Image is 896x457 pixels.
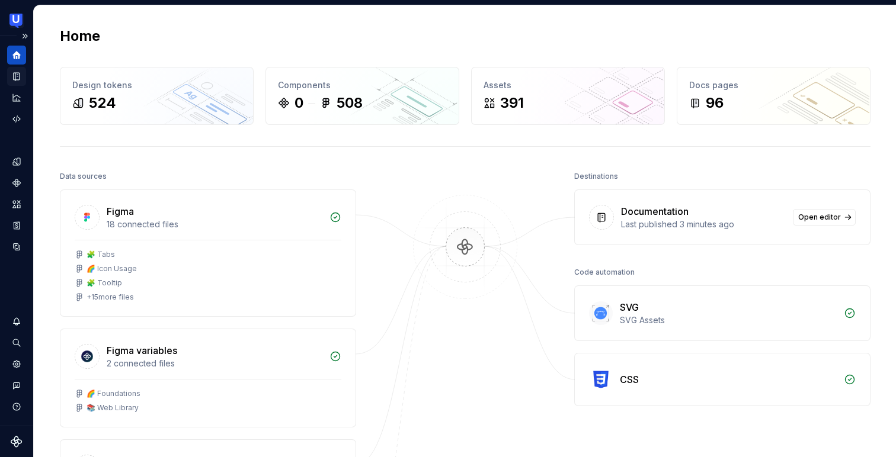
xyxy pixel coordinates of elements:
div: Figma variables [107,343,177,358]
div: 96 [706,94,724,112]
div: SVG Assets [620,314,837,326]
div: 391 [500,94,524,112]
a: Assets391 [471,67,665,125]
div: + 15 more files [87,292,134,302]
div: 18 connected files [107,218,322,230]
img: 41adf70f-fc1c-4662-8e2d-d2ab9c673b1b.png [9,14,24,28]
div: Assets [484,79,652,91]
h2: Home [60,27,100,46]
div: Documentation [621,204,689,218]
button: Contact support [7,376,26,395]
div: 508 [337,94,363,112]
a: Analytics [7,88,26,107]
div: Docs pages [689,79,858,91]
a: Data sources [7,237,26,256]
div: 📚 Web Library [87,403,139,413]
a: Components0508 [265,67,459,125]
a: Storybook stories [7,216,26,235]
a: Figma18 connected files🧩 Tabs🌈 Icon Usage🧩 Tooltip+15more files [60,189,356,317]
svg: Supernova Logo [11,436,23,448]
button: Expand sidebar [17,28,33,44]
div: 524 [89,94,116,112]
a: Figma variables2 connected files🌈 Foundations📚 Web Library [60,329,356,427]
a: Settings [7,355,26,374]
div: 🌈 Foundations [87,389,140,398]
a: Open editor [793,209,856,226]
div: Components [278,79,447,91]
a: Home [7,46,26,65]
div: SVG [620,300,639,314]
button: Search ⌘K [7,333,26,352]
div: Design tokens [72,79,241,91]
div: 2 connected files [107,358,322,369]
a: Assets [7,195,26,214]
a: Design tokens524 [60,67,254,125]
div: Figma [107,204,134,218]
div: Last published 3 minutes ago [621,218,786,230]
div: 0 [295,94,303,112]
a: Documentation [7,67,26,86]
div: 🌈 Icon Usage [87,264,137,273]
div: 🧩 Tooltip [87,278,122,288]
div: 🧩 Tabs [87,250,115,259]
div: Code automation [574,264,635,281]
a: Design tokens [7,152,26,171]
a: Components [7,173,26,192]
a: Code automation [7,110,26,128]
a: Docs pages96 [677,67,871,125]
span: Open editor [798,213,841,222]
button: Notifications [7,312,26,331]
div: Destinations [574,168,618,185]
div: CSS [620,372,639,387]
div: Data sources [60,168,107,185]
